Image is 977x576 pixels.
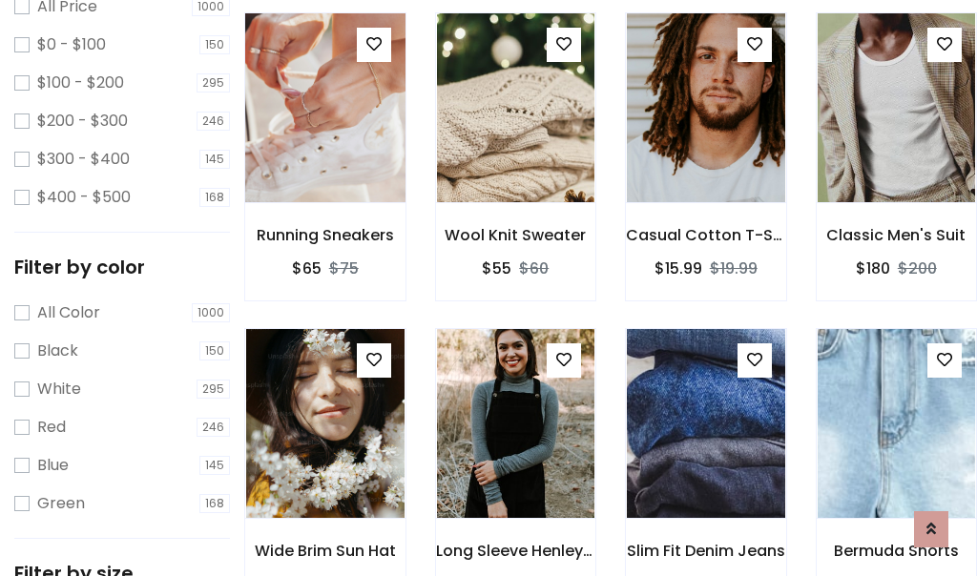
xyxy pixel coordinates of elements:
span: 145 [199,456,230,475]
span: 150 [199,341,230,360]
h6: Wool Knit Sweater [436,226,596,244]
del: $75 [329,257,359,279]
h6: Casual Cotton T-Shirt [626,226,786,244]
span: 246 [197,112,230,131]
label: Red [37,416,66,439]
del: $200 [898,257,937,279]
span: 246 [197,418,230,437]
del: $19.99 [710,257,758,279]
label: $200 - $300 [37,110,128,133]
h6: Running Sneakers [245,226,405,244]
label: $0 - $100 [37,33,106,56]
h6: Slim Fit Denim Jeans [626,542,786,560]
span: 168 [199,188,230,207]
span: 1000 [192,303,230,322]
label: Black [37,339,78,362]
h6: Bermuda Shorts [817,542,977,560]
label: $100 - $200 [37,72,124,94]
span: 295 [197,73,230,93]
del: $60 [519,257,549,279]
h6: $65 [292,259,322,278]
h6: $180 [856,259,890,278]
span: 150 [199,35,230,54]
label: White [37,378,81,401]
h5: Filter by color [14,256,230,278]
span: 168 [199,494,230,513]
label: $400 - $500 [37,186,131,209]
h6: $55 [482,259,511,278]
h6: Wide Brim Sun Hat [245,542,405,560]
label: Green [37,492,85,515]
label: All Color [37,301,100,324]
h6: Long Sleeve Henley T-Shirt [436,542,596,560]
h6: Classic Men's Suit [817,226,977,244]
span: 145 [199,150,230,169]
label: Blue [37,454,69,477]
label: $300 - $400 [37,148,130,171]
span: 295 [197,380,230,399]
h6: $15.99 [655,259,702,278]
